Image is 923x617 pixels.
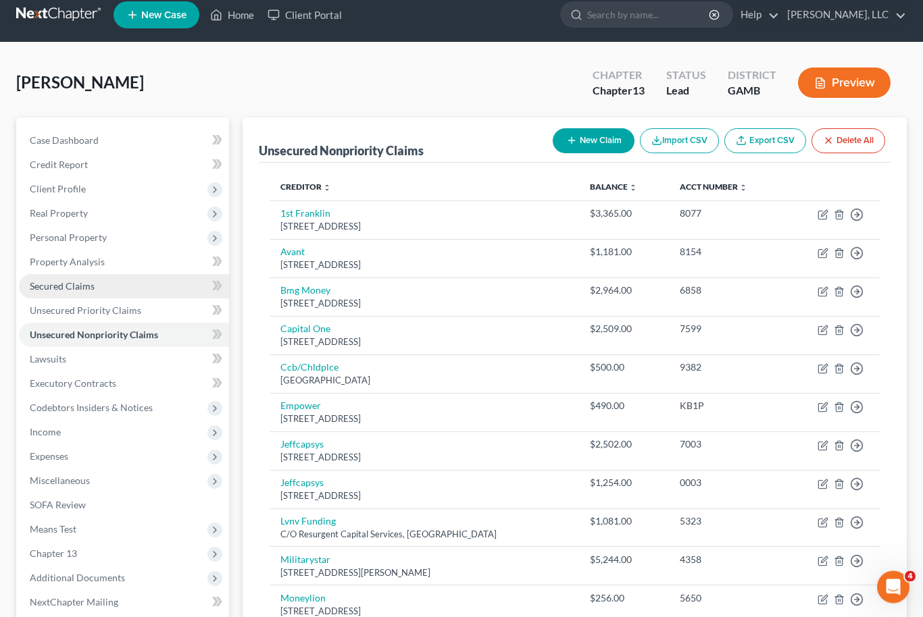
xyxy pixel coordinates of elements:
[280,452,568,464] div: [STREET_ADDRESS]
[629,184,637,192] i: unfold_more
[30,378,116,390] span: Executory Contracts
[280,298,568,311] div: [STREET_ADDRESS]
[19,493,229,518] a: SOFA Review
[30,402,153,414] span: Codebtors Insiders & Notices
[680,323,774,336] div: 7599
[30,354,66,365] span: Lawsuits
[280,516,336,527] a: Lvnv Funding
[141,11,186,21] span: New Case
[280,375,568,387] div: [GEOGRAPHIC_DATA]
[280,285,330,296] a: Bmg Money
[30,548,77,560] span: Chapter 13
[280,208,330,219] a: 1st Franklin
[280,593,326,604] a: Moneylion
[30,475,90,487] span: Miscellaneous
[280,490,568,503] div: [STREET_ADDRESS]
[728,68,776,84] div: District
[16,73,144,92] span: [PERSON_NAME]
[19,250,229,275] a: Property Analysis
[280,221,568,234] div: [STREET_ADDRESS]
[780,3,906,28] a: [PERSON_NAME], LLC
[280,567,568,580] div: [STREET_ADDRESS][PERSON_NAME]
[280,246,305,258] a: Avant
[30,329,158,341] span: Unsecured Nonpriority Claims
[261,3,349,28] a: Client Portal
[640,129,719,154] button: Import CSV
[280,477,324,489] a: Jeffcapsys
[680,284,774,298] div: 6858
[280,259,568,272] div: [STREET_ADDRESS]
[590,323,658,336] div: $2,509.00
[30,159,88,171] span: Credit Report
[30,232,107,244] span: Personal Property
[798,68,891,99] button: Preview
[734,3,779,28] a: Help
[30,257,105,268] span: Property Analysis
[553,129,634,154] button: New Claim
[280,362,339,373] a: Ccb/Chldplce
[280,336,568,349] div: [STREET_ADDRESS]
[19,299,229,323] a: Unsecured Priority Claims
[593,84,645,99] div: Chapter
[666,68,706,84] div: Status
[280,323,330,335] a: Capital One
[590,207,658,221] div: $3,365.00
[680,182,747,192] a: Acct Number unfold_more
[812,129,885,154] button: Delete All
[30,597,118,608] span: NextChapter Mailing
[680,361,774,375] div: 9382
[19,323,229,348] a: Unsecured Nonpriority Claims
[739,184,747,192] i: unfold_more
[259,143,424,159] div: Unsecured Nonpriority Claims
[590,182,637,192] a: Balance unfold_more
[590,400,658,413] div: $490.00
[632,84,645,97] span: 13
[728,84,776,99] div: GAMB
[19,372,229,396] a: Executory Contracts
[680,592,774,606] div: 5650
[680,438,774,452] div: 7003
[680,246,774,259] div: 8154
[280,413,568,426] div: [STREET_ADDRESS]
[30,427,61,438] span: Income
[30,281,95,292] span: Secured Claims
[680,477,774,490] div: 0003
[680,554,774,567] div: 4358
[19,348,229,372] a: Lawsuits
[587,3,711,28] input: Search by name...
[905,571,916,582] span: 4
[877,571,909,603] iframe: Intercom live chat
[590,477,658,490] div: $1,254.00
[724,129,806,154] a: Export CSV
[203,3,261,28] a: Home
[590,246,658,259] div: $1,181.00
[19,153,229,178] a: Credit Report
[30,524,76,535] span: Means Test
[19,591,229,615] a: NextChapter Mailing
[30,305,141,317] span: Unsecured Priority Claims
[280,182,331,192] a: Creditor unfold_more
[280,554,330,566] a: Militarystar
[323,184,331,192] i: unfold_more
[593,68,645,84] div: Chapter
[590,554,658,567] div: $5,244.00
[30,500,86,511] span: SOFA Review
[590,592,658,606] div: $256.00
[590,284,658,298] div: $2,964.00
[19,275,229,299] a: Secured Claims
[666,84,706,99] div: Lead
[30,572,125,584] span: Additional Documents
[590,515,658,529] div: $1,081.00
[30,135,99,146] span: Case Dashboard
[590,438,658,452] div: $2,502.00
[280,529,568,541] div: C/O Resurgent Capital Services, [GEOGRAPHIC_DATA]
[680,400,774,413] div: KB1P
[280,400,321,412] a: Empower
[19,129,229,153] a: Case Dashboard
[280,439,324,450] a: Jeffcapsys
[590,361,658,375] div: $500.00
[680,515,774,529] div: 5323
[30,451,68,462] span: Expenses
[680,207,774,221] div: 8077
[30,208,88,219] span: Real Property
